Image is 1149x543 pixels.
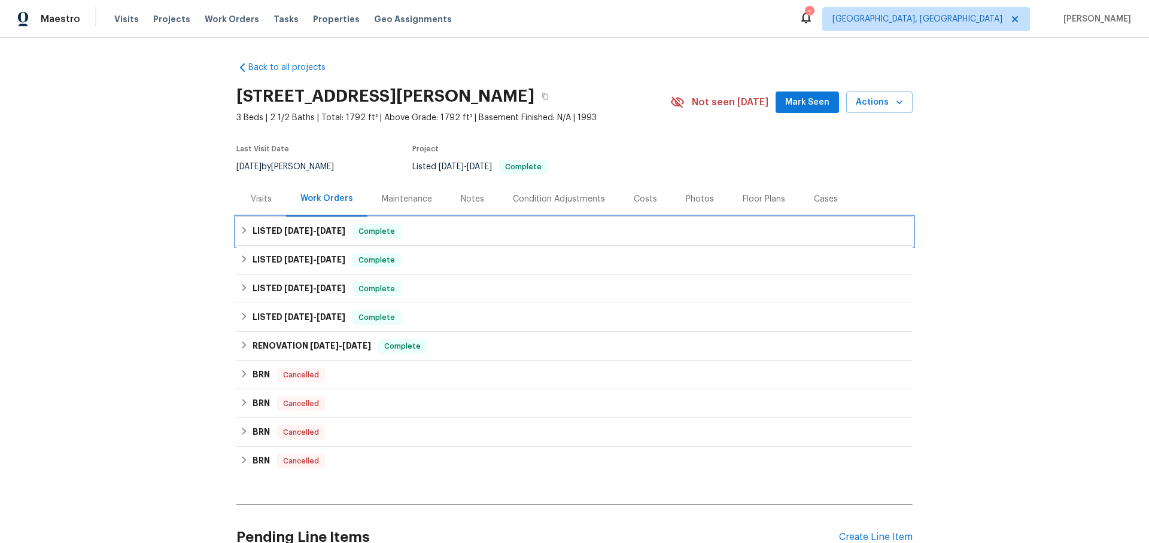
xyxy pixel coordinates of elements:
h6: RENOVATION [253,339,371,353]
h6: LISTED [253,253,345,267]
div: LISTED [DATE]-[DATE]Complete [236,303,913,332]
span: Maestro [41,13,80,25]
span: Project [412,145,439,152]
span: [DATE] [317,313,345,321]
span: [DATE] [284,227,313,235]
div: LISTED [DATE]-[DATE]Complete [236,274,913,303]
span: Complete [354,225,400,237]
div: Cases [814,193,838,205]
h6: BRN [253,454,270,468]
span: Complete [354,283,400,295]
span: [GEOGRAPHIC_DATA], [GEOGRAPHIC_DATA] [832,13,1002,25]
span: Work Orders [205,13,259,25]
span: - [284,284,345,292]
span: Complete [354,312,400,324]
span: Last Visit Date [236,145,289,152]
span: Actions [856,95,903,110]
div: LISTED [DATE]-[DATE]Complete [236,217,913,246]
span: [DATE] [310,341,339,350]
span: [DATE] [342,341,371,350]
div: 1 [805,7,813,19]
span: Tasks [273,15,299,23]
div: RENOVATION [DATE]-[DATE]Complete [236,332,913,361]
span: - [284,255,345,264]
div: LISTED [DATE]-[DATE]Complete [236,246,913,274]
span: [DATE] [284,284,313,292]
span: [DATE] [317,255,345,264]
span: Cancelled [278,426,324,438]
span: Cancelled [278,455,324,467]
h6: LISTED [253,310,345,325]
span: 3 Beds | 2 1/2 Baths | Total: 1792 ft² | Above Grade: 1792 ft² | Basement Finished: N/A | 1993 [236,112,670,124]
button: Mark Seen [776,91,839,114]
div: Work Orders [300,193,353,205]
div: Maintenance [382,193,432,205]
span: [DATE] [317,284,345,292]
div: BRN Cancelled [236,418,913,447]
span: - [284,313,345,321]
span: [DATE] [284,255,313,264]
span: - [310,341,371,350]
span: [PERSON_NAME] [1059,13,1131,25]
h6: BRN [253,425,270,440]
button: Actions [846,91,913,114]
span: Listed [412,163,548,171]
span: - [439,163,492,171]
div: Condition Adjustments [513,193,605,205]
span: Complete [500,163,546,170]
span: Not seen [DATE] [692,96,768,108]
span: [DATE] [467,163,492,171]
div: by [PERSON_NAME] [236,160,348,174]
span: [DATE] [284,313,313,321]
span: Mark Seen [785,95,829,110]
span: [DATE] [439,163,464,171]
span: Complete [379,340,425,352]
span: Projects [153,13,190,25]
div: Create Line Item [839,532,913,543]
button: Copy Address [534,86,556,107]
h6: LISTED [253,224,345,239]
div: BRN Cancelled [236,447,913,475]
span: Properties [313,13,360,25]
h6: LISTED [253,282,345,296]
span: Cancelled [278,369,324,381]
span: Visits [114,13,139,25]
div: Floor Plans [743,193,785,205]
span: - [284,227,345,235]
div: Photos [686,193,714,205]
span: Cancelled [278,398,324,410]
span: Geo Assignments [374,13,452,25]
div: Costs [634,193,657,205]
a: Back to all projects [236,62,351,74]
h6: BRN [253,396,270,411]
div: Notes [461,193,484,205]
div: BRN Cancelled [236,389,913,418]
h2: [STREET_ADDRESS][PERSON_NAME] [236,90,534,102]
span: [DATE] [317,227,345,235]
h6: BRN [253,368,270,382]
span: [DATE] [236,163,262,171]
div: Visits [251,193,272,205]
div: BRN Cancelled [236,361,913,389]
span: Complete [354,254,400,266]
